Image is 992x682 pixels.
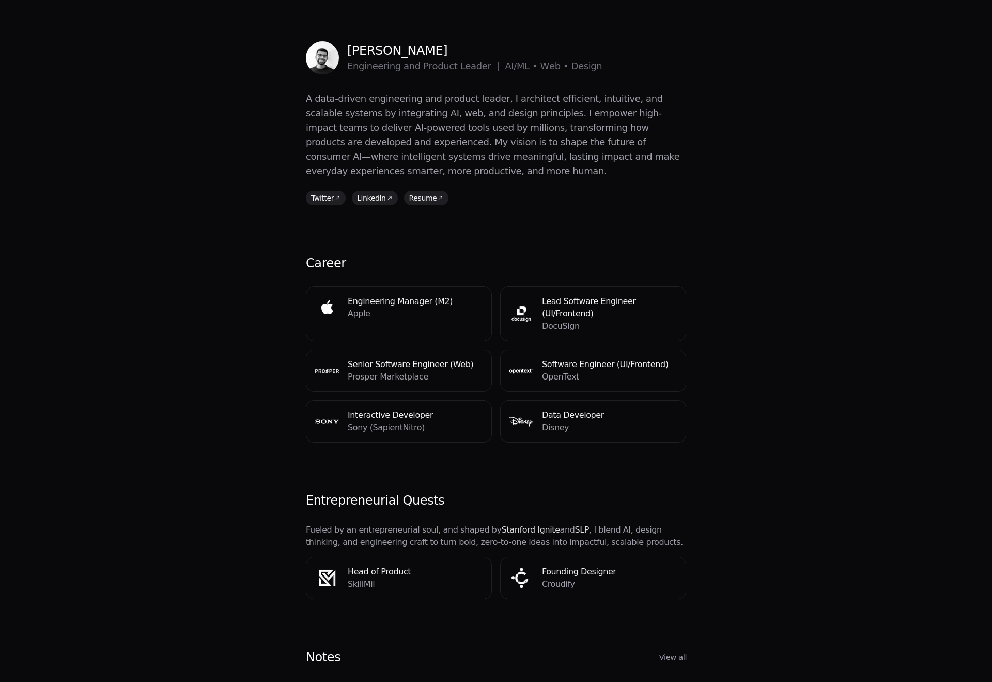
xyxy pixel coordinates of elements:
h4: Engineering Manager (M2) [348,295,483,308]
span: r [429,59,432,73]
span: s [584,59,588,73]
a: Twitter [306,191,346,205]
span: n [353,59,359,73]
span: I [511,59,514,73]
a: SLP [575,525,589,535]
img: SkillMil logo [315,566,339,590]
span: / [514,59,517,73]
h4: Founding Designer [542,566,677,578]
span: i [387,59,390,73]
span: e [373,59,378,73]
h2: Career [306,255,346,271]
span: d [438,59,443,73]
img: Croudify logo [509,566,534,590]
span: i [588,59,591,73]
span: M [517,59,524,73]
p: Sony (SapientNitro) [348,421,483,434]
h4: Data Developer [542,409,677,421]
a: Disney logoData DeveloperDisney [500,400,686,443]
span: n [390,59,395,73]
span: D [571,59,578,73]
span: b [555,59,561,73]
a: Croudify logoFounding DesignerCroudify [500,557,686,599]
a: Sony (SapientNitro) logoInteractive DeveloperSony (SapientNitro) [306,400,492,443]
span: e [378,59,383,73]
a: DocuSign logoLead Software Engineer (UI/Frontend)DocuSign [500,286,686,341]
span: n [409,59,415,73]
span: o [432,59,438,73]
h2: Entrepreneurial Quests [306,492,444,509]
span: n [596,59,602,73]
span: n [367,59,373,73]
span: L [460,59,466,73]
p: Apple [348,308,483,320]
h4: Lead Software Engineer (UI/Frontend) [542,295,677,320]
span: d [476,59,482,73]
span: | [497,59,500,73]
span: • [532,59,537,73]
span: W [540,59,549,73]
img: Profile picture [306,41,339,74]
span: a [471,59,476,73]
img: Prosper Marketplace logo [315,358,339,383]
a: View all [659,652,687,663]
img: Disney logo [509,409,534,434]
span: d [415,59,421,73]
span: r [487,59,491,73]
p: A data-driven engineering and product leader, I architect efficient, intuitive, and scalable syst... [306,92,686,178]
a: Resume [404,191,449,205]
a: Prosper Marketplace logoSenior Software Engineer (Web)Prosper Marketplace [306,350,492,392]
a: Apple logoEngineering Manager (M2)Apple [306,286,492,341]
p: OpenText [542,371,677,383]
span: e [549,59,555,73]
p: Fueled by an entrepreneurial soul, and shaped by and , I blend AI, design thinking, and engineeri... [306,524,686,549]
span: t [454,59,458,73]
p: Disney [542,421,677,434]
span: i [364,59,367,73]
span: L [524,59,530,73]
p: Prosper Marketplace [348,371,483,383]
h4: Senior Software Engineer (Web) [348,358,483,371]
img: Sony (SapientNitro) logo [315,409,339,434]
span: • [563,59,568,73]
a: LinkedIn [352,191,397,205]
img: DocuSign logo [509,301,534,326]
a: SkillMil logoHead of ProductSkillMil [306,557,492,599]
p: Croudify [542,578,677,590]
a: OpenText logoSoftware Engineer (UI/Frontend)OpenText [500,350,686,392]
span: u [443,59,449,73]
h4: Interactive Developer [348,409,483,421]
span: g [359,59,364,73]
img: OpenText logo [509,358,534,383]
span: P [423,59,428,73]
span: c [449,59,454,73]
span: e [578,59,584,73]
h4: Software Engineer (UI/Frontend) [542,358,677,371]
span: E [347,59,353,73]
img: Apple logo [315,295,339,320]
a: Stanford Ignite [502,525,560,535]
h2: Notes [306,649,340,665]
a: Profile picture[PERSON_NAME] [306,41,602,74]
p: DocuSign [542,320,677,332]
p: SkillMil [348,578,483,590]
p: [PERSON_NAME] [347,42,602,59]
span: e [465,59,471,73]
span: a [404,59,409,73]
span: e [482,59,488,73]
span: g [395,59,401,73]
h4: Head of Product [348,566,483,578]
span: g [591,59,596,73]
span: A [505,59,511,73]
span: r [383,59,387,73]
